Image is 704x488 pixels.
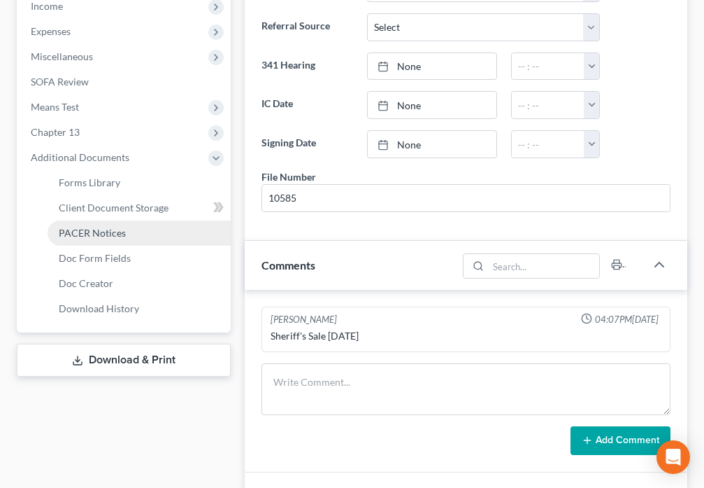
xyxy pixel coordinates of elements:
[254,53,360,81] label: 341 Hearing
[656,440,690,474] div: Open Intercom Messenger
[48,271,231,296] a: Doc Creator
[271,313,337,326] div: [PERSON_NAME]
[254,130,360,158] label: Signing Date
[31,126,80,138] span: Chapter 13
[254,91,360,119] label: IC Date
[48,296,231,321] a: Download History
[368,92,496,118] a: None
[31,151,129,163] span: Additional Documents
[59,302,139,314] span: Download History
[20,69,231,95] a: SOFA Review
[271,329,661,343] div: Sheriff's Sale [DATE]
[261,258,315,272] span: Comments
[512,53,584,80] input: -- : --
[48,170,231,195] a: Forms Library
[595,313,659,326] span: 04:07PM[DATE]
[59,277,113,289] span: Doc Creator
[59,252,131,264] span: Doc Form Fields
[368,131,496,158] a: None
[31,101,79,113] span: Means Test
[59,202,168,214] span: Client Document Storage
[262,185,670,211] input: --
[59,176,120,188] span: Forms Library
[48,195,231,221] a: Client Document Storage
[261,169,316,184] div: File Number
[570,426,670,456] button: Add Comment
[512,131,584,158] input: -- : --
[488,254,599,278] input: Search...
[17,344,231,377] a: Download & Print
[368,53,496,80] a: None
[31,76,89,88] span: SOFA Review
[48,221,231,246] a: PACER Notices
[31,50,93,62] span: Miscellaneous
[48,246,231,271] a: Doc Form Fields
[512,92,584,118] input: -- : --
[254,13,360,41] label: Referral Source
[31,25,71,37] span: Expenses
[59,227,126,239] span: PACER Notices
